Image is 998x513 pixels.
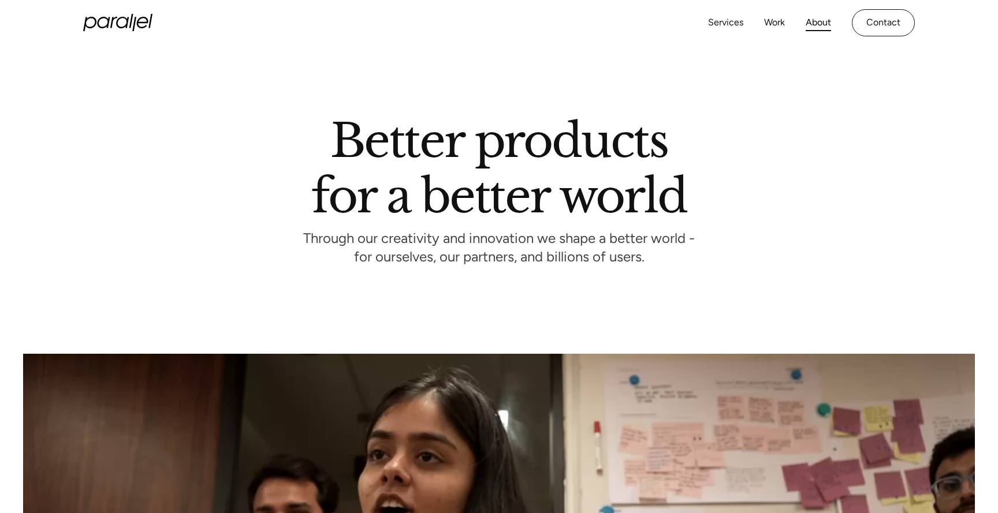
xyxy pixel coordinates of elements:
[303,233,695,265] p: Through our creativity and innovation we shape a better world - for ourselves, our partners, and ...
[311,124,686,213] h1: Better products for a better world
[83,14,152,31] a: home
[806,14,831,31] a: About
[852,9,915,36] a: Contact
[764,14,785,31] a: Work
[708,14,743,31] a: Services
